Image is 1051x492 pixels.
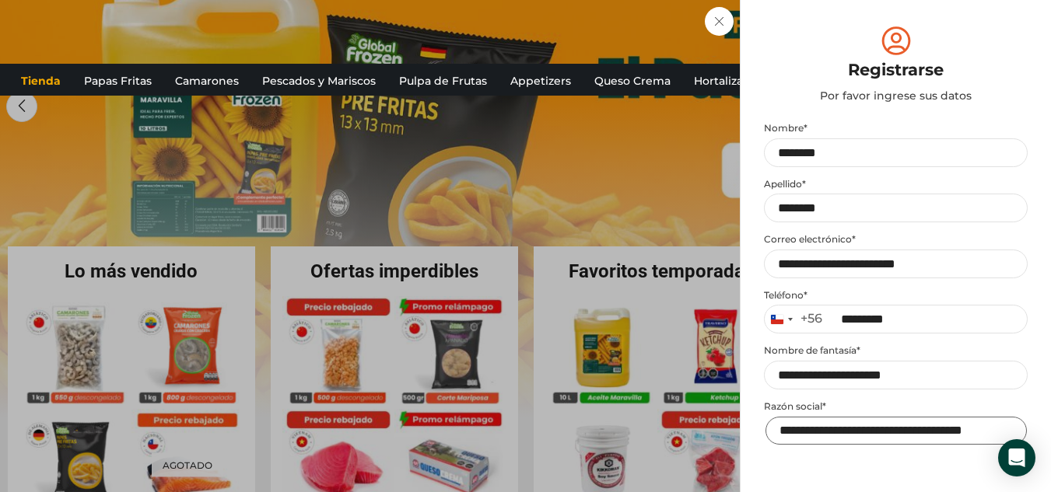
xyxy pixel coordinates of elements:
label: Correo electrónico [764,233,1028,246]
a: Appetizers [503,66,579,96]
a: Pulpa de Frutas [391,66,495,96]
div: Open Intercom Messenger [998,439,1035,476]
div: +56 [801,311,822,327]
img: tabler-icon-user-circle.svg [878,23,914,58]
a: Papas Fritas [76,66,159,96]
a: Queso Crema [587,66,678,96]
label: Nombre de fantasía [764,344,1028,357]
button: Selected country [765,305,822,333]
div: Registrarse [764,58,1028,82]
a: Tienda [13,66,68,96]
a: Camarones [167,66,247,96]
label: Teléfono [764,289,1028,302]
div: Por favor ingrese sus datos [764,88,1028,103]
label: Nombre [764,122,1028,134]
a: Pescados y Mariscos [254,66,384,96]
a: Hortalizas [686,66,756,96]
label: Razón social [764,400,1028,413]
label: Apellido [764,178,1028,190]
